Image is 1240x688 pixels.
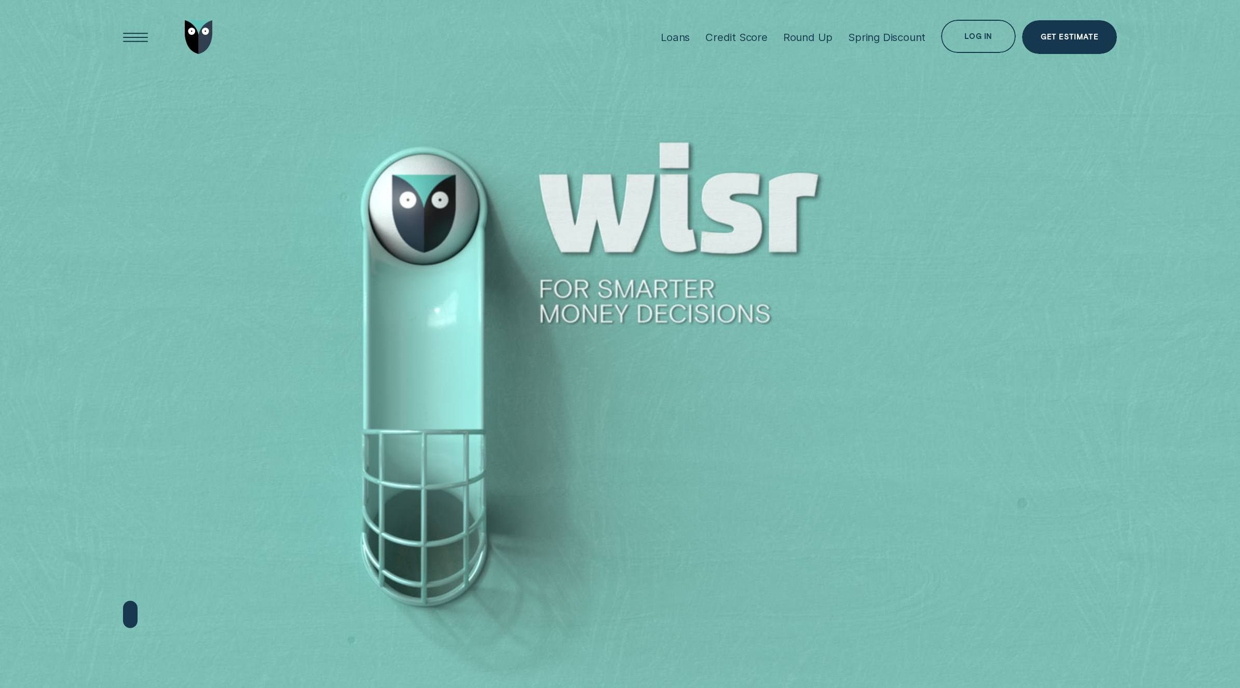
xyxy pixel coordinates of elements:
[185,20,213,54] img: Wisr
[1022,20,1117,54] a: Get Estimate
[119,20,153,54] button: Open Menu
[783,31,833,44] div: Round Up
[848,31,925,44] div: Spring Discount
[661,31,690,44] div: Loans
[705,31,768,44] div: Credit Score
[941,20,1016,53] button: Log in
